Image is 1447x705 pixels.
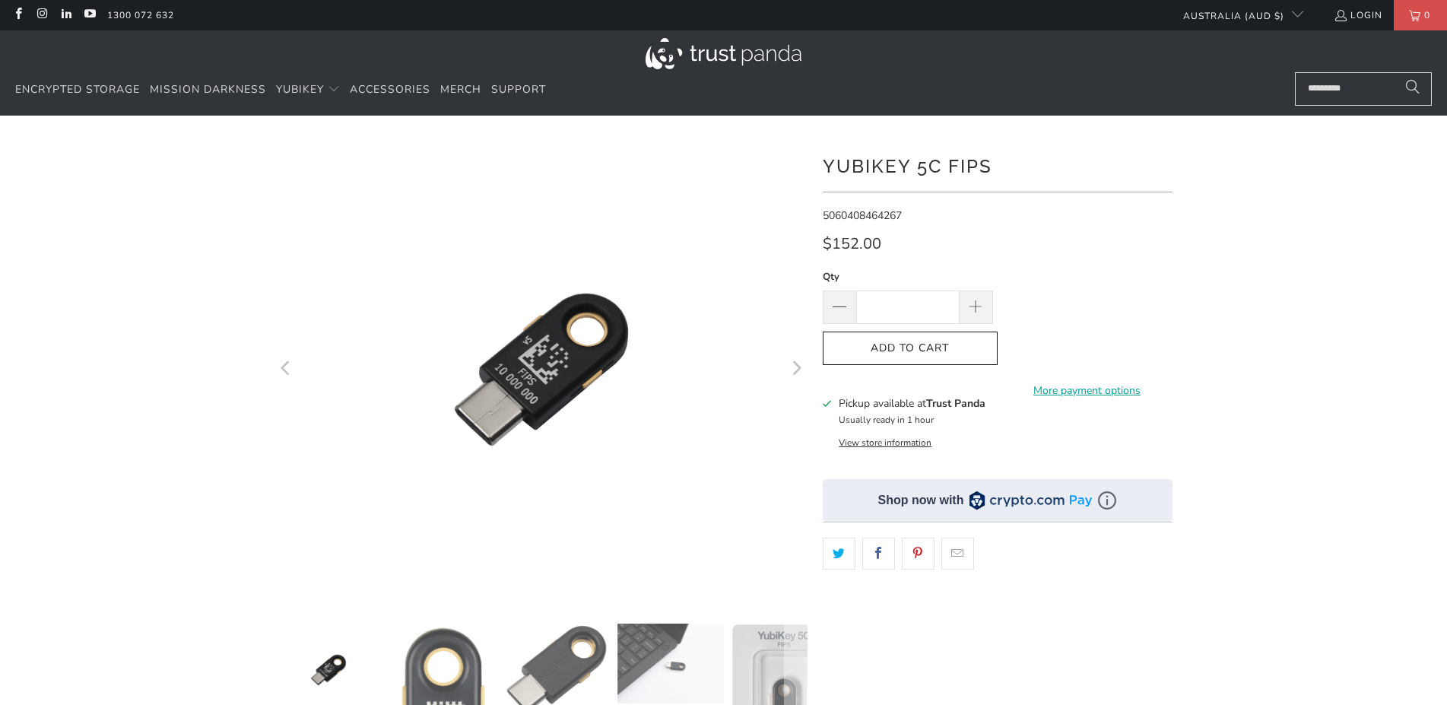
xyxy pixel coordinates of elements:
[11,9,24,21] a: Trust Panda Australia on Facebook
[274,138,299,602] button: Previous
[150,72,266,108] a: Mission Darkness
[350,82,430,97] span: Accessories
[15,72,546,108] nav: Translation missing: en.navigation.header.main_nav
[839,342,982,355] span: Add to Cart
[1334,7,1382,24] a: Login
[926,396,985,411] b: Trust Panda
[15,72,140,108] a: Encrypted Storage
[784,138,808,602] button: Next
[35,9,48,21] a: Trust Panda Australia on Instagram
[823,332,998,366] button: Add to Cart
[350,72,430,108] a: Accessories
[150,82,266,97] span: Mission Darkness
[839,395,985,411] h3: Pickup available at
[1295,72,1432,106] input: Search...
[823,208,902,223] span: 5060408464267
[15,82,140,97] span: Encrypted Storage
[862,538,895,570] a: Share this on Facebook
[276,82,324,97] span: YubiKey
[839,414,934,426] small: Usually ready in 1 hour
[823,596,1173,629] iframe: Reviews Widget
[1002,383,1173,399] a: More payment options
[59,9,72,21] a: Trust Panda Australia on LinkedIn
[440,82,481,97] span: Merch
[839,437,931,449] button: View store information
[1394,72,1432,106] button: Search
[275,138,808,601] a: YubiKey 5C FIPS - Trust Panda
[941,538,974,570] a: Email this to a friend
[902,538,935,570] a: Share this on Pinterest
[440,72,481,108] a: Merch
[491,72,546,108] a: Support
[617,624,724,703] img: YubiKey 5C FIPS - Trust Panda
[823,150,1173,180] h1: YubiKey 5C FIPS
[823,268,993,285] label: Qty
[83,9,96,21] a: Trust Panda Australia on YouTube
[646,38,801,69] img: Trust Panda Australia
[823,538,855,570] a: Share this on Twitter
[276,72,340,108] summary: YubiKey
[823,233,881,254] span: $152.00
[107,7,174,24] a: 1300 072 632
[491,82,546,97] span: Support
[878,492,964,509] div: Shop now with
